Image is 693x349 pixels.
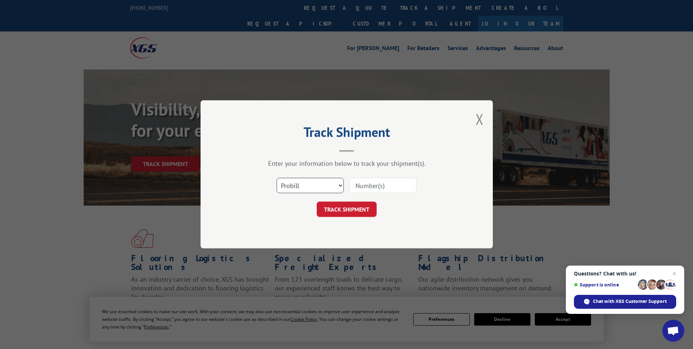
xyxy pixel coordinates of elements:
[317,202,377,217] button: TRACK SHIPMENT
[662,320,684,342] div: Open chat
[670,269,679,278] span: Close chat
[476,109,484,129] button: Close modal
[574,295,676,309] div: Chat with XGS Customer Support
[574,271,676,277] span: Questions? Chat with us!
[593,298,667,305] span: Chat with XGS Customer Support
[349,178,416,194] input: Number(s)
[237,160,456,168] div: Enter your information below to track your shipment(s).
[574,282,635,288] span: Support is online
[237,127,456,141] h2: Track Shipment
